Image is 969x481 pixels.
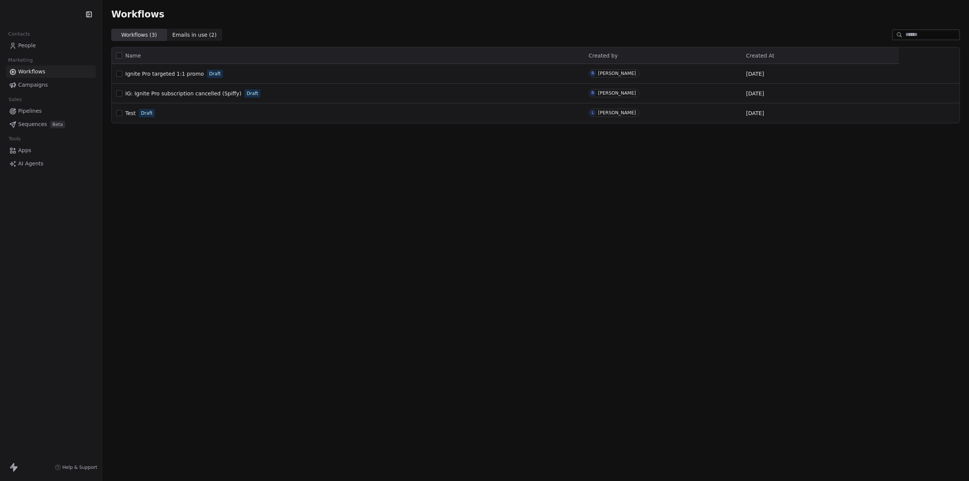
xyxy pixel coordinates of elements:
[18,68,45,76] span: Workflows
[592,70,594,76] div: R
[209,70,221,77] span: Draft
[62,464,97,470] span: Help & Support
[6,144,96,157] a: Apps
[5,133,24,145] span: Tools
[111,9,164,20] span: Workflows
[5,94,25,105] span: Sales
[746,109,764,117] span: [DATE]
[18,120,47,128] span: Sequences
[18,81,48,89] span: Campaigns
[5,28,33,40] span: Contacts
[746,70,764,78] span: [DATE]
[141,110,153,117] span: Draft
[247,90,258,97] span: Draft
[55,464,97,470] a: Help & Support
[18,107,42,115] span: Pipelines
[592,110,594,116] div: L
[598,71,636,76] div: [PERSON_NAME]
[598,90,636,96] div: [PERSON_NAME]
[18,146,31,154] span: Apps
[18,42,36,50] span: People
[50,121,65,128] span: Beta
[125,109,136,117] a: Test
[125,90,241,97] a: IG: Ignite Pro subscription cancelled (Spiffy)
[589,53,618,59] span: Created by
[6,118,96,131] a: SequencesBeta
[125,70,204,78] a: Ignite Pro targeted 1:1 promo
[6,105,96,117] a: Pipelines
[746,53,774,59] span: Created At
[125,52,141,60] span: Name
[5,54,36,66] span: Marketing
[6,79,96,91] a: Campaigns
[6,39,96,52] a: People
[125,71,204,77] span: Ignite Pro targeted 1:1 promo
[18,160,44,168] span: AI Agents
[598,110,636,115] div: [PERSON_NAME]
[592,90,594,96] div: R
[6,65,96,78] a: Workflows
[746,90,764,97] span: [DATE]
[125,110,136,116] span: Test
[6,157,96,170] a: AI Agents
[172,31,217,39] span: Emails in use ( 2 )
